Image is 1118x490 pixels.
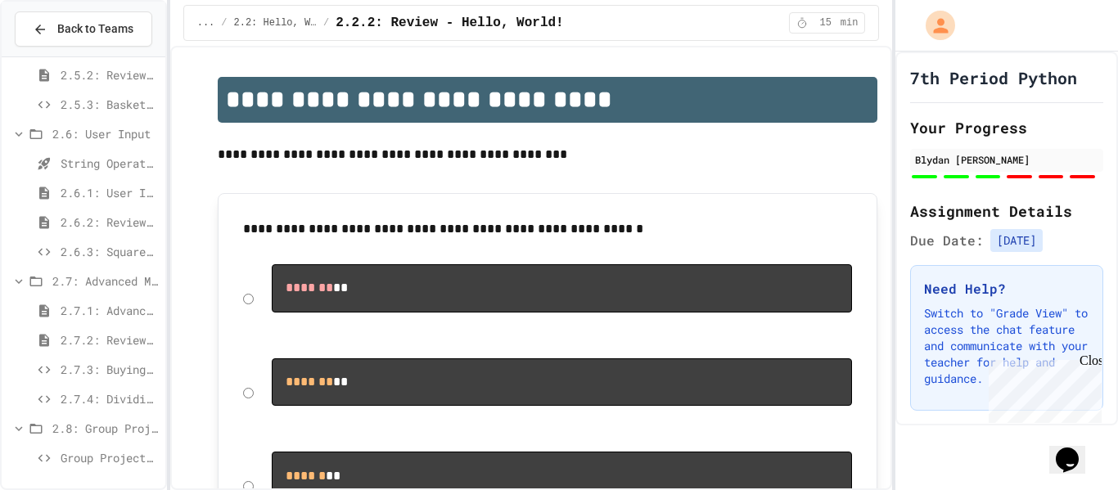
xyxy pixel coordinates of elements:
[61,184,159,201] span: 2.6.1: User Input
[813,16,839,29] span: 15
[52,125,159,142] span: 2.6: User Input
[61,449,159,466] span: Group Project - Mad Libs
[924,305,1089,387] p: Switch to "Grade View" to access the chat feature and communicate with your teacher for help and ...
[61,243,159,260] span: 2.6.3: Squares and Circles
[990,229,1043,252] span: [DATE]
[924,279,1089,299] h3: Need Help?
[323,16,329,29] span: /
[1049,425,1102,474] iframe: chat widget
[61,96,159,113] span: 2.5.3: Basketballs and Footballs
[61,390,159,407] span: 2.7.4: Dividing a Number
[910,231,984,250] span: Due Date:
[61,66,159,83] span: 2.5.2: Review - String Operators
[908,7,959,44] div: My Account
[61,331,159,348] span: 2.7.2: Review - Advanced Math
[221,16,227,29] span: /
[61,361,159,378] span: 2.7.3: Buying Basketballs
[7,7,113,104] div: Chat with us now!Close
[57,20,133,38] span: Back to Teams
[982,353,1102,423] iframe: chat widget
[915,152,1098,167] div: Blydan [PERSON_NAME]
[15,11,152,47] button: Back to Teams
[61,155,159,172] span: String Operators - Quiz
[52,420,159,437] span: 2.8: Group Project - Mad Libs
[197,16,215,29] span: ...
[910,66,1077,89] h1: 7th Period Python
[336,13,563,33] span: 2.2.2: Review - Hello, World!
[61,214,159,231] span: 2.6.2: Review - User Input
[841,16,859,29] span: min
[910,200,1103,223] h2: Assignment Details
[910,116,1103,139] h2: Your Progress
[234,16,318,29] span: 2.2: Hello, World!
[52,272,159,290] span: 2.7: Advanced Math
[61,302,159,319] span: 2.7.1: Advanced Math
